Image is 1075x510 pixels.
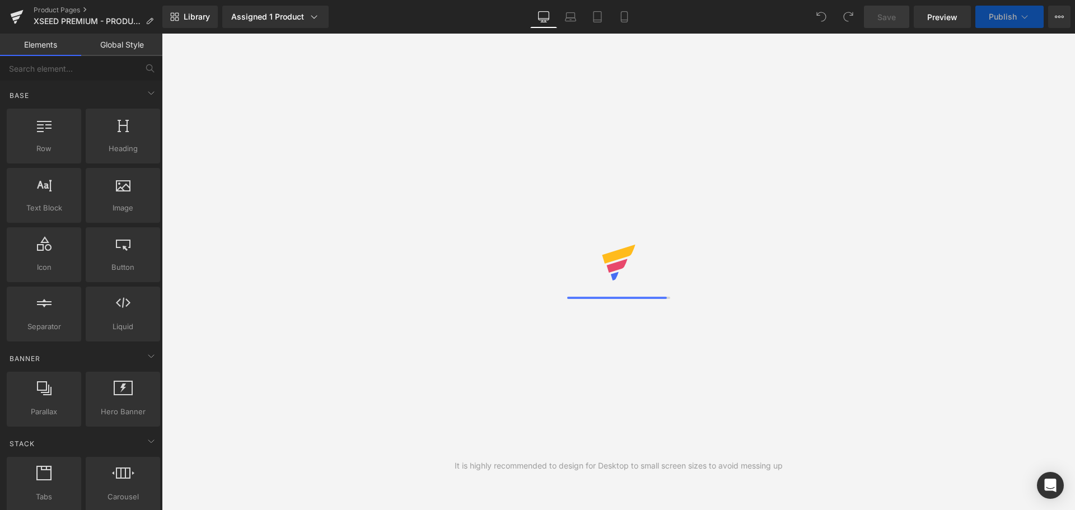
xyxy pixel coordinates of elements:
span: Text Block [10,202,78,214]
div: Assigned 1 Product [231,11,320,22]
span: Parallax [10,406,78,418]
span: Icon [10,261,78,273]
a: Laptop [557,6,584,28]
a: New Library [162,6,218,28]
span: Base [8,90,30,101]
span: Row [10,143,78,155]
span: Preview [927,11,957,23]
span: Image [89,202,157,214]
span: Publish [989,12,1017,21]
span: XSEED PREMIUM - PRODUCT PAGE [34,17,141,26]
button: Redo [837,6,859,28]
a: Preview [914,6,971,28]
div: Open Intercom Messenger [1037,472,1064,499]
a: Tablet [584,6,611,28]
span: Button [89,261,157,273]
a: Desktop [530,6,557,28]
span: Liquid [89,321,157,333]
span: Banner [8,353,41,364]
span: Hero Banner [89,406,157,418]
button: Publish [975,6,1044,28]
span: Separator [10,321,78,333]
button: Undo [810,6,833,28]
div: It is highly recommended to design for Desktop to small screen sizes to avoid messing up [455,460,783,472]
button: More [1048,6,1071,28]
span: Tabs [10,491,78,503]
span: Library [184,12,210,22]
span: Stack [8,438,36,449]
span: Carousel [89,491,157,503]
a: Product Pages [34,6,162,15]
a: Mobile [611,6,638,28]
span: Save [877,11,896,23]
a: Global Style [81,34,162,56]
span: Heading [89,143,157,155]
